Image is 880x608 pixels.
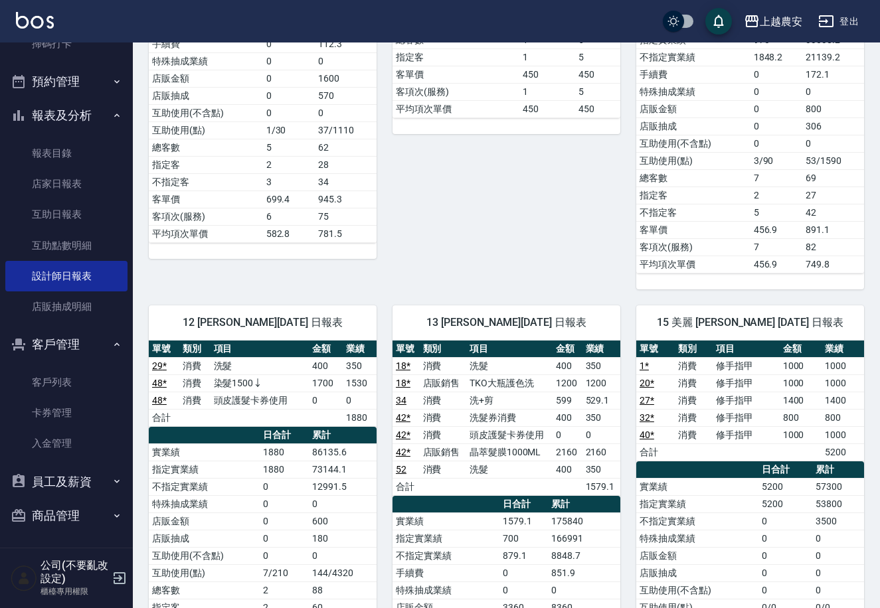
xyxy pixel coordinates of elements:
[713,392,779,409] td: 修手指甲
[149,208,263,225] td: 客項次(服務)
[263,35,315,52] td: 0
[758,547,812,564] td: 0
[802,238,864,256] td: 82
[211,357,309,374] td: 洗髮
[822,426,864,443] td: 1000
[636,581,758,599] td: 互助使用(不含點)
[420,426,466,443] td: 消費
[812,478,864,495] td: 57300
[309,495,377,512] td: 0
[499,512,548,530] td: 1579.1
[315,139,377,156] td: 62
[519,83,575,100] td: 1
[309,478,377,495] td: 12991.5
[750,83,802,100] td: 0
[553,461,582,478] td: 400
[179,374,210,392] td: 消費
[582,341,620,358] th: 業績
[675,392,713,409] td: 消費
[499,547,548,564] td: 879.1
[309,374,343,392] td: 1700
[519,48,575,66] td: 1
[802,66,864,83] td: 172.1
[822,409,864,426] td: 800
[466,374,553,392] td: TKO大瓶護色洗
[822,341,864,358] th: 業績
[758,564,812,581] td: 0
[802,152,864,169] td: 53/1590
[149,443,260,461] td: 實業績
[675,426,713,443] td: 消費
[780,374,822,392] td: 1000
[553,409,582,426] td: 400
[420,357,466,374] td: 消費
[466,443,553,461] td: 晶萃髮膜1000ML
[315,190,377,208] td: 945.3
[393,66,519,83] td: 客單價
[519,66,575,83] td: 450
[309,443,377,461] td: 86135.6
[149,478,260,495] td: 不指定實業績
[822,443,864,461] td: 5200
[812,564,864,581] td: 0
[41,559,108,585] h5: 公司(不要亂改設定)
[758,581,812,599] td: 0
[758,530,812,547] td: 0
[548,512,620,530] td: 175840
[343,392,377,409] td: 0
[636,100,750,117] td: 店販金額
[309,530,377,547] td: 180
[315,225,377,242] td: 781.5
[812,512,864,530] td: 3500
[713,426,779,443] td: 修手指甲
[553,374,582,392] td: 1200
[260,564,309,581] td: 7/210
[750,117,802,135] td: 0
[420,374,466,392] td: 店販銷售
[309,547,377,564] td: 0
[260,443,309,461] td: 1880
[393,341,620,496] table: a dense table
[466,341,553,358] th: 項目
[315,70,377,87] td: 1600
[713,409,779,426] td: 修手指甲
[812,581,864,599] td: 0
[179,392,210,409] td: 消費
[582,478,620,495] td: 1579.1
[343,374,377,392] td: 1530
[553,426,582,443] td: 0
[636,83,750,100] td: 特殊抽成業績
[149,409,179,426] td: 合計
[263,70,315,87] td: 0
[179,341,210,358] th: 類別
[675,357,713,374] td: 消費
[652,316,848,329] span: 15 美麗 [PERSON_NAME] [DATE] 日報表
[263,225,315,242] td: 582.8
[5,29,128,59] a: 掃碼打卡
[582,392,620,409] td: 529.1
[5,199,128,230] a: 互助日報表
[466,409,553,426] td: 洗髮券消費
[636,135,750,152] td: 互助使用(不含點)
[636,478,758,495] td: 實業績
[263,173,315,190] td: 3
[636,204,750,221] td: 不指定客
[802,135,864,152] td: 0
[548,547,620,564] td: 8848.7
[343,357,377,374] td: 350
[5,138,128,169] a: 報表目錄
[263,87,315,104] td: 0
[636,238,750,256] td: 客項次(服務)
[211,341,309,358] th: 項目
[499,581,548,599] td: 0
[315,121,377,139] td: 37/1110
[149,104,263,121] td: 互助使用(不含點)
[636,48,750,66] td: 不指定實業績
[802,48,864,66] td: 21139.2
[636,443,675,461] td: 合計
[309,461,377,478] td: 73144.1
[802,256,864,273] td: 749.8
[548,581,620,599] td: 0
[780,409,822,426] td: 800
[315,104,377,121] td: 0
